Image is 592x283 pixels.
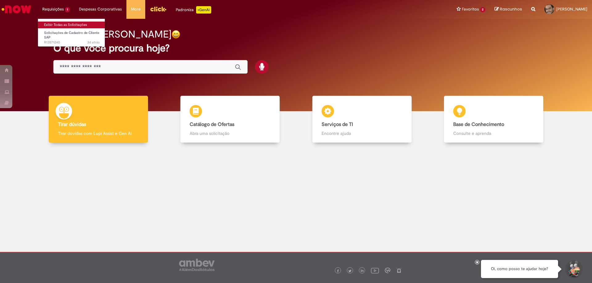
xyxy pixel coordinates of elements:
[481,260,558,278] div: Oi, como posso te ajudar hoje?
[179,259,215,271] img: logo_footer_ambev_rotulo_gray.png
[65,7,70,12] span: 1
[38,18,105,47] ul: Requisições
[38,22,106,28] a: Exibir Todas as Solicitações
[361,269,364,273] img: logo_footer_linkedin.png
[32,96,164,143] a: Tirar dúvidas Tirar dúvidas com Lupi Assist e Gen Ai
[396,268,402,273] img: logo_footer_naosei.png
[44,30,99,40] span: Solicitações de Cadastro de Cliente SAP
[171,30,180,39] img: happy-face.png
[53,29,171,40] h2: Bom dia, [PERSON_NAME]
[42,6,64,12] span: Requisições
[296,96,428,143] a: Serviços de TI Encontre ajuda
[53,43,539,54] h2: O que você procura hoje?
[58,121,86,127] b: Tirar dúvidas
[428,96,560,143] a: Base de Conhecimento Consulte e aprenda
[196,6,211,14] p: +GenAi
[87,40,100,45] time: 26/09/2025 15:35:18
[480,7,485,12] span: 2
[164,96,296,143] a: Catálogo de Ofertas Abra uma solicitação
[131,6,141,12] span: More
[322,130,402,136] p: Encontre ajuda
[58,130,139,136] p: Tirar dúvidas com Lupi Assist e Gen Ai
[453,130,534,136] p: Consulte e aprenda
[150,4,166,14] img: click_logo_yellow_360x200.png
[385,268,390,273] img: logo_footer_workplace.png
[176,6,211,14] div: Padroniza
[348,269,351,273] img: logo_footer_twitter.png
[495,6,522,12] a: Rascunhos
[190,130,270,136] p: Abra uma solicitação
[1,3,32,15] img: ServiceNow
[44,40,100,45] span: R13571240
[556,6,587,12] span: [PERSON_NAME]
[190,121,234,127] b: Catálogo de Ofertas
[371,266,379,274] img: logo_footer_youtube.png
[87,40,100,45] span: 3d atrás
[336,269,339,273] img: logo_footer_facebook.png
[564,260,583,278] button: Iniciar Conversa de Suporte
[322,121,353,127] b: Serviços de TI
[500,6,522,12] span: Rascunhos
[38,30,106,43] a: Aberto R13571240 : Solicitações de Cadastro de Cliente SAP
[79,6,122,12] span: Despesas Corporativas
[453,121,504,127] b: Base de Conhecimento
[462,6,479,12] span: Favoritos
